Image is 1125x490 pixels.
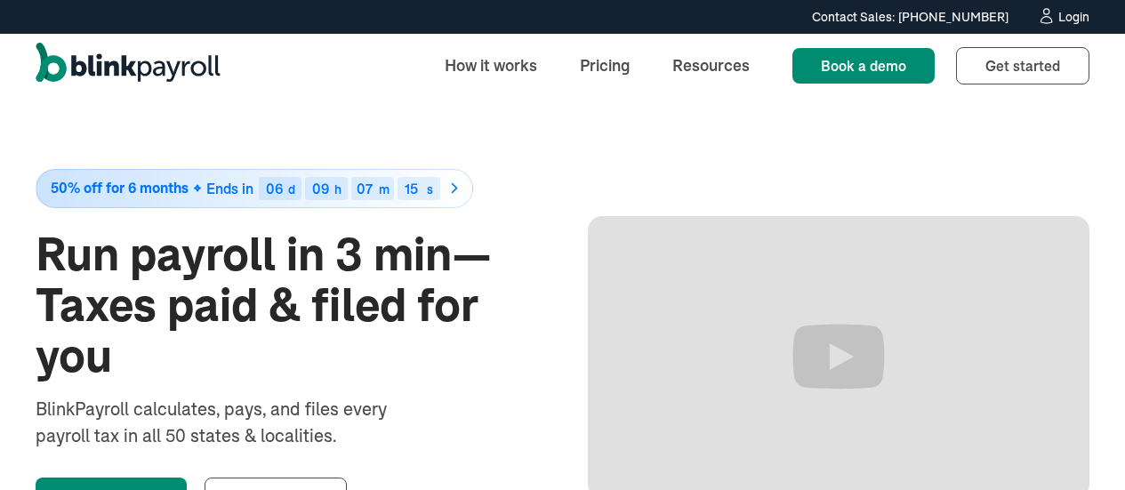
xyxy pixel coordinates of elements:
[405,180,418,197] span: 15
[956,47,1089,84] a: Get started
[566,46,644,84] a: Pricing
[357,180,373,197] span: 07
[312,180,329,197] span: 09
[206,180,253,197] span: Ends in
[1058,11,1089,23] div: Login
[36,396,434,449] div: BlinkPayroll calculates, pays, and files every payroll tax in all 50 states & localities.
[985,57,1060,75] span: Get started
[379,183,390,196] div: m
[266,180,283,197] span: 06
[36,229,538,382] h1: Run payroll in 3 min—Taxes paid & filed for you
[792,48,935,84] a: Book a demo
[36,43,221,89] a: home
[658,46,764,84] a: Resources
[36,169,538,208] a: 50% off for 6 monthsEnds in06d09h07m15s
[821,57,906,75] span: Book a demo
[288,183,295,196] div: d
[334,183,342,196] div: h
[51,181,189,196] span: 50% off for 6 months
[1037,7,1089,27] a: Login
[427,183,433,196] div: s
[430,46,551,84] a: How it works
[812,8,1008,27] div: Contact Sales: [PHONE_NUMBER]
